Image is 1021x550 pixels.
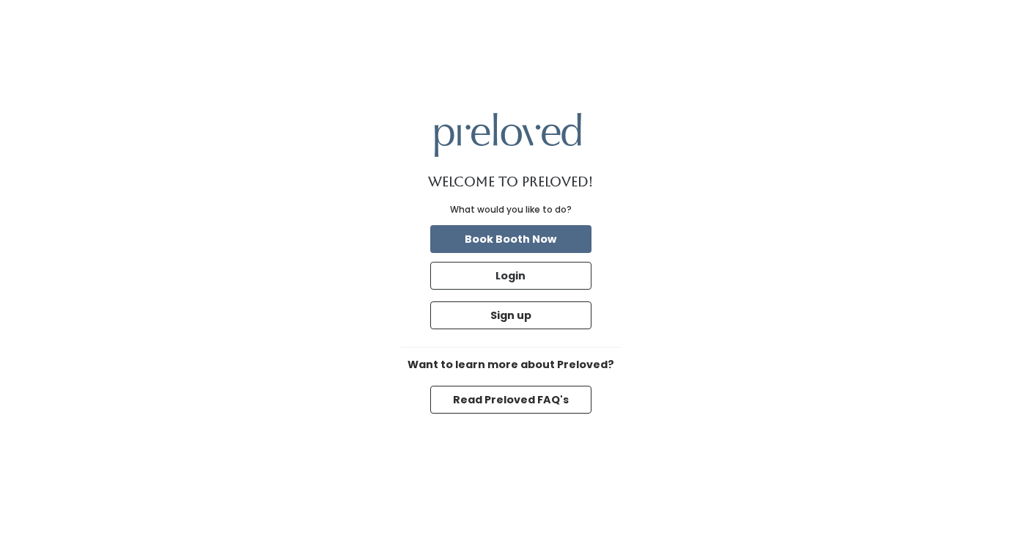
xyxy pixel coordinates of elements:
[427,259,594,293] a: Login
[430,225,591,253] button: Book Booth Now
[428,175,593,189] h1: Welcome to Preloved!
[430,301,591,329] button: Sign up
[427,298,594,332] a: Sign up
[401,359,621,371] h6: Want to learn more about Preloved?
[450,203,572,216] div: What would you like to do?
[435,113,581,156] img: preloved logo
[430,386,591,414] button: Read Preloved FAQ's
[430,262,591,290] button: Login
